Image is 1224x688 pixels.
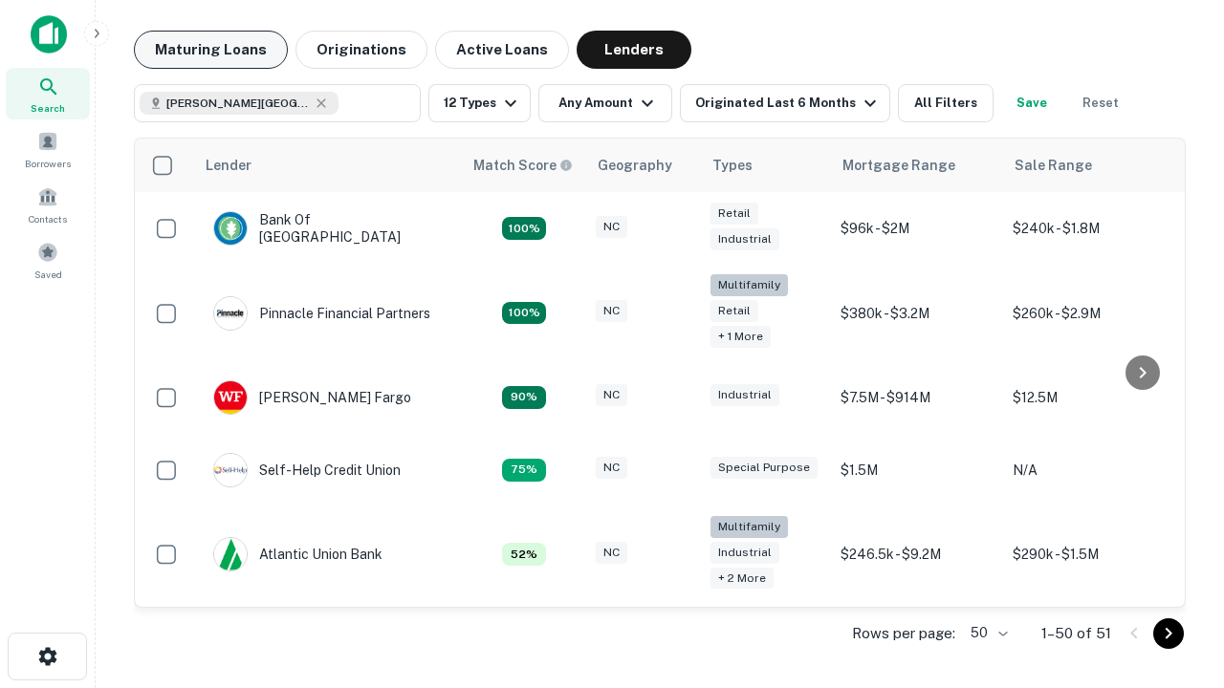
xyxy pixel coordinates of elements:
[213,380,411,415] div: [PERSON_NAME] Fargo
[134,31,288,69] button: Maturing Loans
[295,31,427,69] button: Originations
[596,457,627,479] div: NC
[842,154,955,177] div: Mortgage Range
[710,457,818,479] div: Special Purpose
[852,622,955,645] p: Rows per page:
[710,203,758,225] div: Retail
[502,386,546,409] div: Matching Properties: 12, hasApolloMatch: undefined
[1003,265,1175,361] td: $260k - $2.9M
[213,211,443,246] div: Bank Of [GEOGRAPHIC_DATA]
[31,15,67,54] img: capitalize-icon.png
[213,537,382,571] div: Atlantic Union Bank
[1003,506,1175,603] td: $290k - $1.5M
[712,154,753,177] div: Types
[502,217,546,240] div: Matching Properties: 14, hasApolloMatch: undefined
[502,459,546,482] div: Matching Properties: 10, hasApolloMatch: undefined
[598,154,672,177] div: Geography
[898,84,994,122] button: All Filters
[435,31,569,69] button: Active Loans
[963,619,1011,647] div: 50
[586,139,701,192] th: Geography
[710,516,788,538] div: Multifamily
[831,139,1003,192] th: Mortgage Range
[6,234,90,286] a: Saved
[831,361,1003,434] td: $7.5M - $914M
[6,123,90,175] a: Borrowers
[701,139,831,192] th: Types
[6,179,90,230] a: Contacts
[29,211,67,226] span: Contacts
[831,265,1003,361] td: $380k - $3.2M
[710,274,788,296] div: Multifamily
[214,538,247,570] img: picture
[710,228,779,250] div: Industrial
[31,100,65,116] span: Search
[214,297,247,330] img: picture
[473,155,569,176] h6: Match Score
[710,300,758,322] div: Retail
[710,326,771,348] div: + 1 more
[1128,535,1224,627] iframe: Chat Widget
[1001,84,1062,122] button: Save your search to get updates of matches that match your search criteria.
[213,453,401,487] div: Self-help Credit Union
[695,92,882,115] div: Originated Last 6 Months
[462,139,586,192] th: Capitalize uses an advanced AI algorithm to match your search with the best lender. The match sco...
[25,156,71,171] span: Borrowers
[1003,434,1175,506] td: N/A
[1003,361,1175,434] td: $12.5M
[428,84,531,122] button: 12 Types
[710,384,779,406] div: Industrial
[596,384,627,406] div: NC
[577,31,691,69] button: Lenders
[214,212,247,245] img: picture
[710,542,779,564] div: Industrial
[214,381,247,414] img: picture
[194,139,462,192] th: Lender
[1003,139,1175,192] th: Sale Range
[1153,618,1184,649] button: Go to next page
[710,568,774,590] div: + 2 more
[596,216,627,238] div: NC
[596,300,627,322] div: NC
[1070,84,1131,122] button: Reset
[214,454,247,486] img: picture
[502,543,546,566] div: Matching Properties: 7, hasApolloMatch: undefined
[1041,622,1111,645] p: 1–50 of 51
[34,267,62,282] span: Saved
[538,84,672,122] button: Any Amount
[1003,192,1175,265] td: $240k - $1.8M
[473,155,573,176] div: Capitalize uses an advanced AI algorithm to match your search with the best lender. The match sco...
[213,296,430,331] div: Pinnacle Financial Partners
[1015,154,1092,177] div: Sale Range
[206,154,251,177] div: Lender
[502,302,546,325] div: Matching Properties: 24, hasApolloMatch: undefined
[831,506,1003,603] td: $246.5k - $9.2M
[166,95,310,112] span: [PERSON_NAME][GEOGRAPHIC_DATA], [GEOGRAPHIC_DATA]
[831,192,1003,265] td: $96k - $2M
[6,68,90,119] a: Search
[680,84,890,122] button: Originated Last 6 Months
[831,434,1003,506] td: $1.5M
[596,542,627,564] div: NC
